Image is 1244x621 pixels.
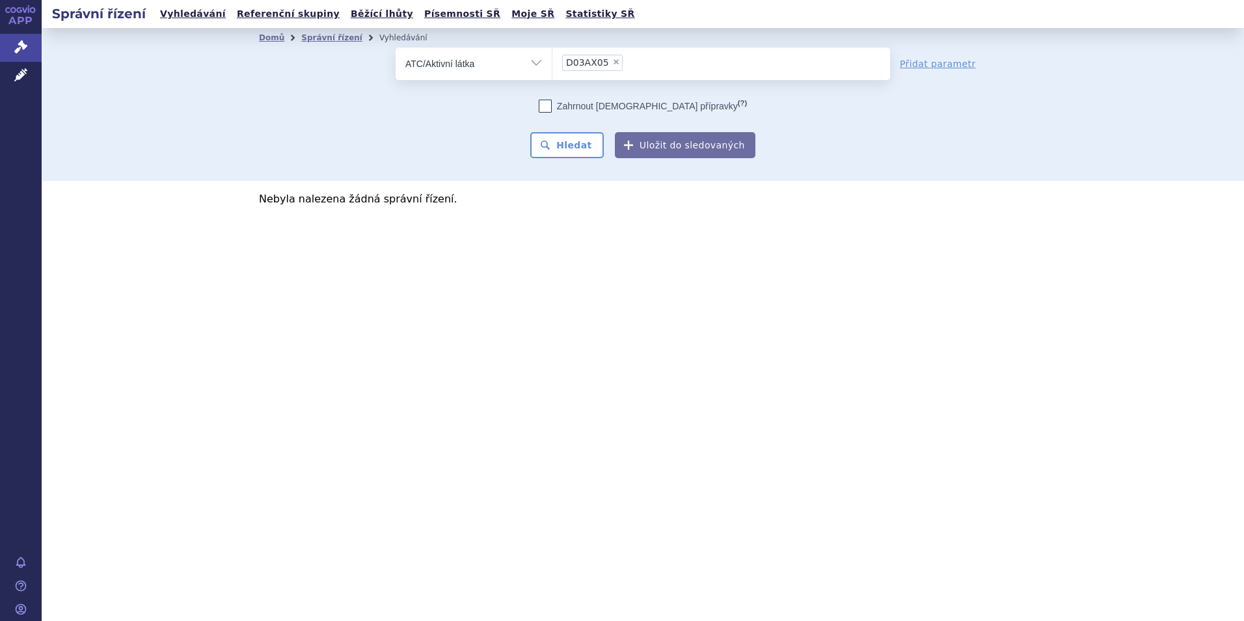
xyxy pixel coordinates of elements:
[539,100,747,113] label: Zahrnout [DEMOGRAPHIC_DATA] přípravky
[900,57,976,70] a: Přidat parametr
[347,5,417,23] a: Běžící lhůty
[612,58,620,66] span: ×
[627,54,634,70] input: D03AX05
[42,5,156,23] h2: Správní řízení
[259,33,284,42] a: Domů
[259,194,1027,204] p: Nebyla nalezena žádná správní řízení.
[233,5,344,23] a: Referenční skupiny
[738,99,747,107] abbr: (?)
[301,33,362,42] a: Správní řízení
[507,5,558,23] a: Moje SŘ
[561,5,638,23] a: Statistiky SŘ
[379,28,444,48] li: Vyhledávání
[420,5,504,23] a: Písemnosti SŘ
[530,132,604,158] button: Hledat
[156,5,230,23] a: Vyhledávání
[615,132,755,158] button: Uložit do sledovaných
[562,55,623,71] li: D03AX05
[566,58,609,67] span: KYSELINA HYALURONOVÁ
